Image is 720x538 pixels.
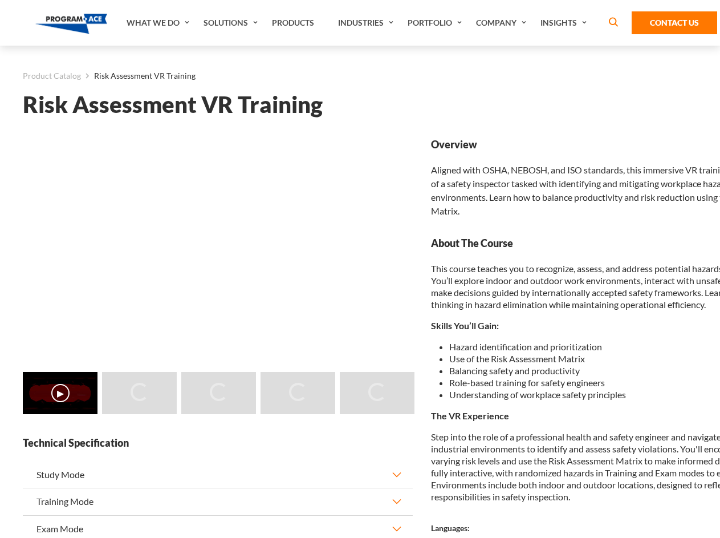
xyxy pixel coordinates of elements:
[23,436,413,450] strong: Technical Specification
[431,523,470,533] strong: Languages:
[23,462,413,488] button: Study Mode
[35,14,108,34] img: Program-Ace
[23,488,413,515] button: Training Mode
[23,68,81,83] a: Product Catalog
[23,137,413,357] iframe: Risk Assessment VR Training - Video 0
[81,68,196,83] li: Risk Assessment VR Training
[632,11,717,34] a: Contact Us
[51,384,70,402] button: ▶
[23,372,97,414] img: Risk Assessment VR Training - Video 0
